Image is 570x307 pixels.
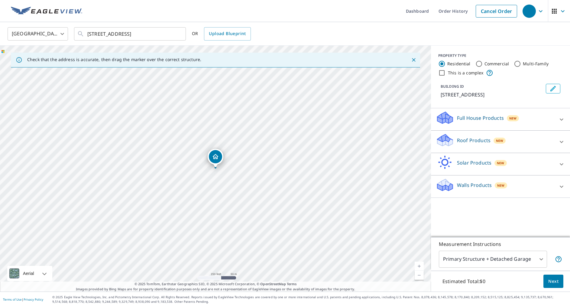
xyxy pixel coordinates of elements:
p: Full House Products [457,114,504,122]
a: Upload Blueprint [204,27,251,41]
label: This is a complex [448,70,484,76]
a: Terms of Use [3,297,22,302]
p: Walls Products [457,181,492,189]
div: Roof ProductsNew [436,133,565,150]
div: [GEOGRAPHIC_DATA] [8,25,68,42]
span: New [509,116,517,121]
a: Terms [287,282,297,286]
p: Check that the address is accurate, then drag the marker over the correct structure. [27,57,201,62]
p: BUILDING ID [441,84,464,89]
img: EV Logo [11,7,82,16]
p: Estimated Total: $0 [438,275,490,288]
p: Measurement Instructions [439,240,562,248]
div: Solar ProductsNew [436,155,565,173]
div: Full House ProductsNew [436,111,565,128]
p: © 2025 Eagle View Technologies, Inc. and Pictometry International Corp. All Rights Reserved. Repo... [52,295,567,304]
label: Commercial [484,61,509,67]
span: New [496,138,503,143]
a: Cancel Order [476,5,517,18]
div: Aerial [21,266,36,281]
div: PROPERTY TYPE [438,53,563,58]
span: New [497,183,504,188]
a: OpenStreetMap [260,282,286,286]
button: Close [410,56,418,64]
p: | [3,298,43,301]
div: OR [192,27,251,41]
button: Next [543,275,563,288]
span: © 2025 TomTom, Earthstar Geographics SIO, © 2025 Microsoft Corporation, © [134,282,297,287]
p: Solar Products [457,159,491,166]
span: New [497,161,504,165]
p: Roof Products [457,137,491,144]
p: [STREET_ADDRESS] [441,91,543,98]
div: Primary Structure + Detached Garage [439,251,547,268]
a: Current Level 17, Zoom Out [415,271,424,280]
span: Upload Blueprint [209,30,246,38]
a: Privacy Policy [24,297,43,302]
label: Multi-Family [523,61,549,67]
div: Dropped pin, building 1, Residential property, 4375 Tidemarsh Ct Southport, NC 28461 [208,149,223,168]
a: Current Level 17, Zoom In [415,262,424,271]
button: Edit building 1 [546,84,560,93]
span: Your report will include the primary structure and a detached garage if one exists. [555,256,562,263]
div: Aerial [7,266,52,281]
div: Walls ProductsNew [436,178,565,195]
input: Search by address or latitude-longitude [87,25,173,42]
span: Next [548,278,559,285]
label: Residential [447,61,471,67]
